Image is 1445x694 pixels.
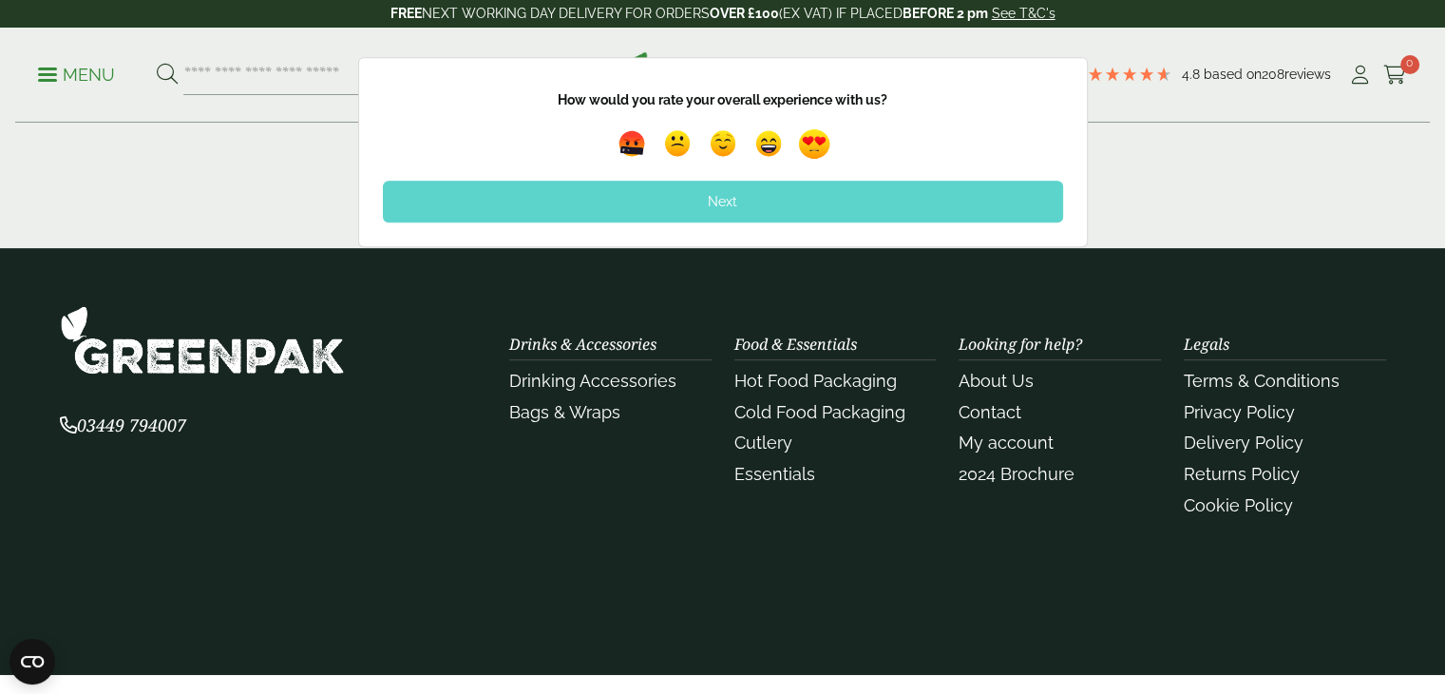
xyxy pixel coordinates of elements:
a: Cutlery [734,433,792,453]
span: 4.8 [1182,67,1204,82]
a: Essentials [734,464,815,484]
a: Terms & Conditions [1184,371,1340,391]
strong: FREE [390,6,422,21]
img: GreenPak Supplies [629,51,817,97]
a: Bags & Wraps [509,402,620,422]
button: Open CMP widget [10,639,55,684]
a: Contact [959,402,1021,422]
a: Menu [38,64,115,83]
img: GreenPak Supplies [60,305,345,375]
i: My Account [1348,66,1372,85]
a: 2024 Brochure [959,464,1074,484]
a: See T&C's [992,6,1055,21]
span: 208 [1262,67,1284,82]
img: emoji [751,125,787,162]
a: 03449 794007 [60,417,186,435]
a: My account [959,433,1054,453]
a: Privacy Policy [1184,402,1295,422]
a: Cold Food Packaging [734,402,905,422]
img: emoji [705,125,741,162]
span: reviews [1284,67,1331,82]
a: 0 [1383,61,1407,89]
a: Hot Food Packaging [734,371,897,391]
a: Delivery Policy [1184,433,1303,453]
a: Drinking Accessories [509,371,676,391]
a: Cookie Policy [1184,495,1293,515]
span: 03449 794007 [60,414,186,436]
strong: BEFORE 2 pm [903,6,988,21]
img: emoji [792,122,836,165]
img: emoji [659,125,695,162]
div: 4.79 Stars [1087,66,1172,83]
p: Menu [38,64,115,87]
span: Based on [1204,67,1262,82]
i: Cart [1383,66,1407,85]
strong: OVER £100 [710,6,779,21]
a: Returns Policy [1184,464,1300,484]
img: emoji [614,125,650,162]
div: Next [383,181,1063,222]
a: About Us [959,371,1034,391]
span: 0 [1400,55,1419,74]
